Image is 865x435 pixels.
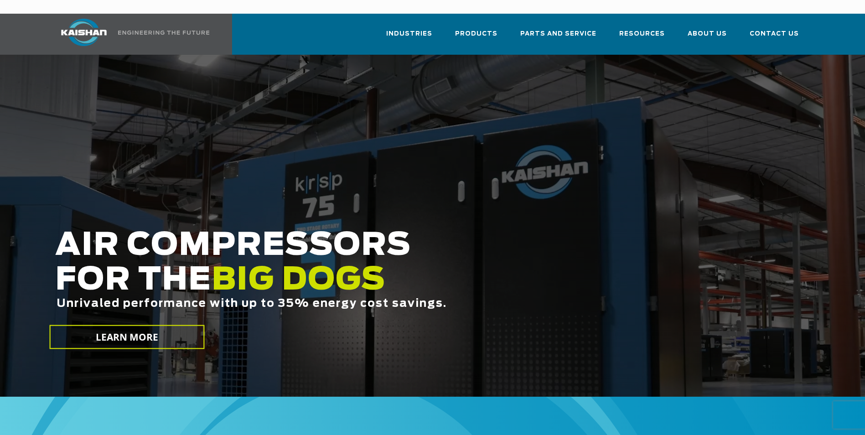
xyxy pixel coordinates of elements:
[455,29,497,39] span: Products
[386,29,432,39] span: Industries
[212,265,386,296] span: BIG DOGS
[750,29,799,39] span: Contact Us
[55,228,683,338] h2: AIR COMPRESSORS FOR THE
[688,22,727,53] a: About Us
[95,331,158,344] span: LEARN MORE
[619,22,665,53] a: Resources
[57,298,447,309] span: Unrivaled performance with up to 35% energy cost savings.
[118,31,209,35] img: Engineering the future
[386,22,432,53] a: Industries
[688,29,727,39] span: About Us
[520,29,596,39] span: Parts and Service
[455,22,497,53] a: Products
[50,19,118,46] img: kaishan logo
[750,22,799,53] a: Contact Us
[49,325,204,349] a: LEARN MORE
[50,14,211,55] a: Kaishan USA
[619,29,665,39] span: Resources
[520,22,596,53] a: Parts and Service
